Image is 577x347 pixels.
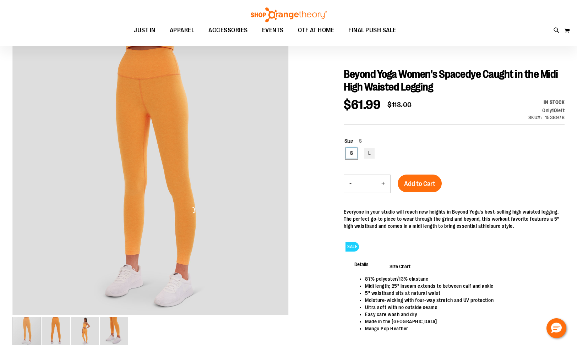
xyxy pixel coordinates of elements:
[341,22,403,39] a: FINAL PUSH SALE
[134,22,156,38] span: JUST IN
[353,138,362,144] span: S
[365,282,557,290] li: Midi length; 25" inseam extends to between calf and ankle
[365,304,557,311] li: Ultra soft with no outside seams
[208,22,248,38] span: ACCESSORIES
[12,40,289,316] div: Product image for Beyond Yoga Womens Spacedye Caught in the Midi High Waisted Legging
[344,138,353,144] span: Size
[12,39,289,315] img: Product image for Beyond Yoga Womens Spacedye Caught in the Midi High Waisted Legging
[404,180,435,188] span: Add to Cart
[71,317,99,345] img: Alternate image #2 for 1538978
[346,148,357,159] div: S
[365,290,557,297] li: 5" waistband sits at natural waist
[387,101,412,109] span: $113.00
[344,175,357,193] button: Decrease product quantity
[344,208,565,230] div: Everyone in your studio will reach new heights in Beyond Yoga's best-selling high waisted legging...
[250,7,328,22] img: Shop Orangetheory
[71,316,100,346] div: image 3 of 4
[345,242,359,252] span: SALE
[298,22,334,38] span: OTF AT HOME
[545,114,565,121] div: 1538978
[379,257,421,275] span: Size Chart
[546,318,566,338] button: Hello, have a question? Let’s chat.
[348,22,396,38] span: FINAL PUSH SALE
[201,22,255,39] a: ACCESSORIES
[344,255,379,273] span: Details
[528,115,542,120] strong: SKU
[357,175,376,192] input: Product quantity
[262,22,284,38] span: EVENTS
[100,317,128,345] img: Alternate image #3 for 1538978
[528,99,565,106] div: Availability
[291,22,342,39] a: OTF AT HOME
[365,275,557,282] li: 87% polyester/13% elastane
[255,22,291,39] a: EVENTS
[344,98,380,112] span: $61.99
[398,175,442,192] button: Add to Cart
[12,316,42,346] div: image 1 of 4
[365,311,557,318] li: Easy care wash and dry
[100,316,128,346] div: image 4 of 4
[170,22,195,38] span: APPAREL
[163,22,202,38] a: APPAREL
[127,22,163,39] a: JUST IN
[376,175,390,193] button: Increase product quantity
[364,148,375,159] div: L
[365,297,557,304] li: Moisture-wicking with four-way stretch and UV protection
[528,107,565,114] div: Qty
[365,318,557,325] li: Made in the [GEOGRAPHIC_DATA]
[552,108,557,113] strong: 10
[365,325,557,332] li: Mango Pop Heather
[344,68,558,93] span: Beyond Yoga Women's Spacedye Caught in the Midi High Waisted Legging
[42,317,70,345] img: Alternate image #1 for 1538978
[42,316,71,346] div: image 2 of 4
[12,40,289,346] div: carousel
